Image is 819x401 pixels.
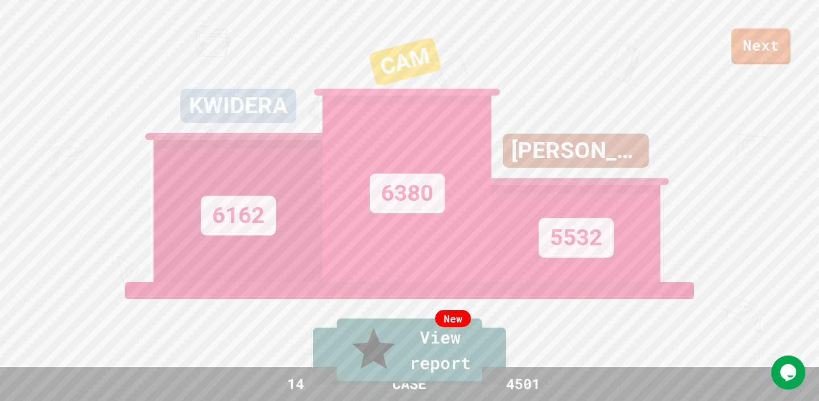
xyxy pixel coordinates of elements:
iframe: chat widget [771,355,808,390]
a: Next [731,28,791,64]
div: 6162 [201,196,276,235]
div: 5532 [539,218,614,258]
div: 6380 [370,173,445,213]
div: [PERSON_NAME] [503,134,649,168]
div: New [435,310,471,327]
div: KWIDERA [180,89,296,123]
a: View report [337,319,482,383]
div: CAM [368,37,441,87]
